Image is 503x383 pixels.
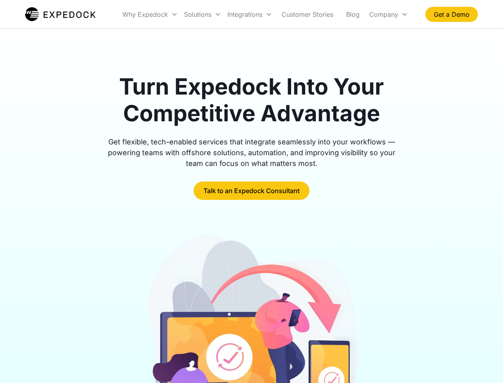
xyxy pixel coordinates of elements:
[184,10,211,18] div: Solutions
[224,1,275,28] div: Integrations
[275,1,340,28] a: Customer Stories
[425,7,478,22] a: Get a Demo
[119,1,181,28] div: Why Expedock
[369,10,398,18] div: Company
[25,6,96,22] a: home
[194,182,309,200] a: Talk to an Expedock Consultant
[25,6,96,22] img: Expedock Logo
[366,1,411,28] div: Company
[99,73,405,127] h1: Turn Expedock Into Your Competitive Advantage
[99,136,405,169] div: Get flexible, tech-enabled services that integrate seamlessly into your workflows — powering team...
[463,345,503,383] iframe: Chat Widget
[181,1,224,28] div: Solutions
[227,10,262,18] div: Integrations
[122,10,168,18] div: Why Expedock
[340,1,366,28] a: Blog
